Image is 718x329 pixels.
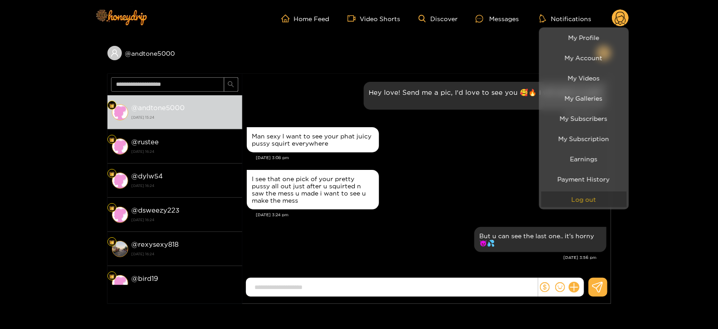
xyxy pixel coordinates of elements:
a: My Videos [541,70,627,86]
a: My Galleries [541,90,627,106]
a: My Account [541,50,627,66]
a: Earnings [541,151,627,167]
a: My Subscribers [541,111,627,126]
a: My Profile [541,30,627,45]
a: My Subscription [541,131,627,147]
a: Payment History [541,171,627,187]
button: Log out [541,191,627,207]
